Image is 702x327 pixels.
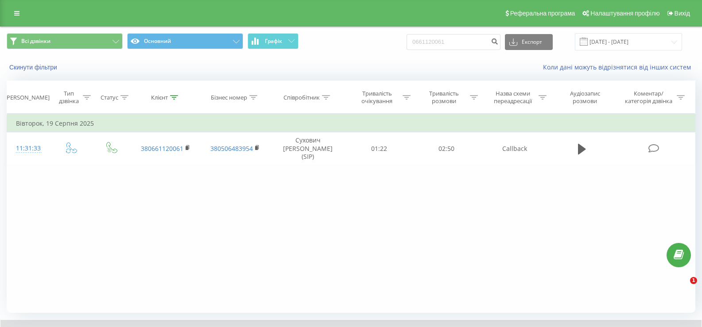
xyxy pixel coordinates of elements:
[7,63,62,71] button: Скинути фільтри
[270,132,345,165] td: Сухович [PERSON_NAME] (SIP)
[672,277,693,298] iframe: Intercom live chat
[151,94,168,101] div: Клієнт
[210,144,253,153] a: 380506483954
[421,90,468,105] div: Тривалість розмови
[505,34,553,50] button: Експорт
[265,38,282,44] span: Графік
[489,90,536,105] div: Назва схеми переадресації
[58,90,80,105] div: Тип дзвінка
[141,144,183,153] a: 380661120061
[211,94,247,101] div: Бізнес номер
[407,34,500,50] input: Пошук за номером
[543,63,695,71] a: Коли дані можуть відрізнятися вiд інших систем
[675,10,690,17] span: Вихід
[413,132,480,165] td: 02:50
[127,33,243,49] button: Основний
[510,10,575,17] span: Реферальна програма
[480,132,550,165] td: Callback
[283,94,320,101] div: Співробітник
[7,115,695,132] td: Вівторок, 19 Серпня 2025
[248,33,299,49] button: Графік
[101,94,118,101] div: Статус
[5,94,50,101] div: [PERSON_NAME]
[21,38,50,45] span: Всі дзвінки
[623,90,675,105] div: Коментар/категорія дзвінка
[590,10,659,17] span: Налаштування профілю
[353,90,400,105] div: Тривалість очікування
[558,90,612,105] div: Аудіозапис розмови
[690,277,697,284] span: 1
[16,140,41,157] div: 11:31:33
[7,33,123,49] button: Всі дзвінки
[345,132,413,165] td: 01:22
